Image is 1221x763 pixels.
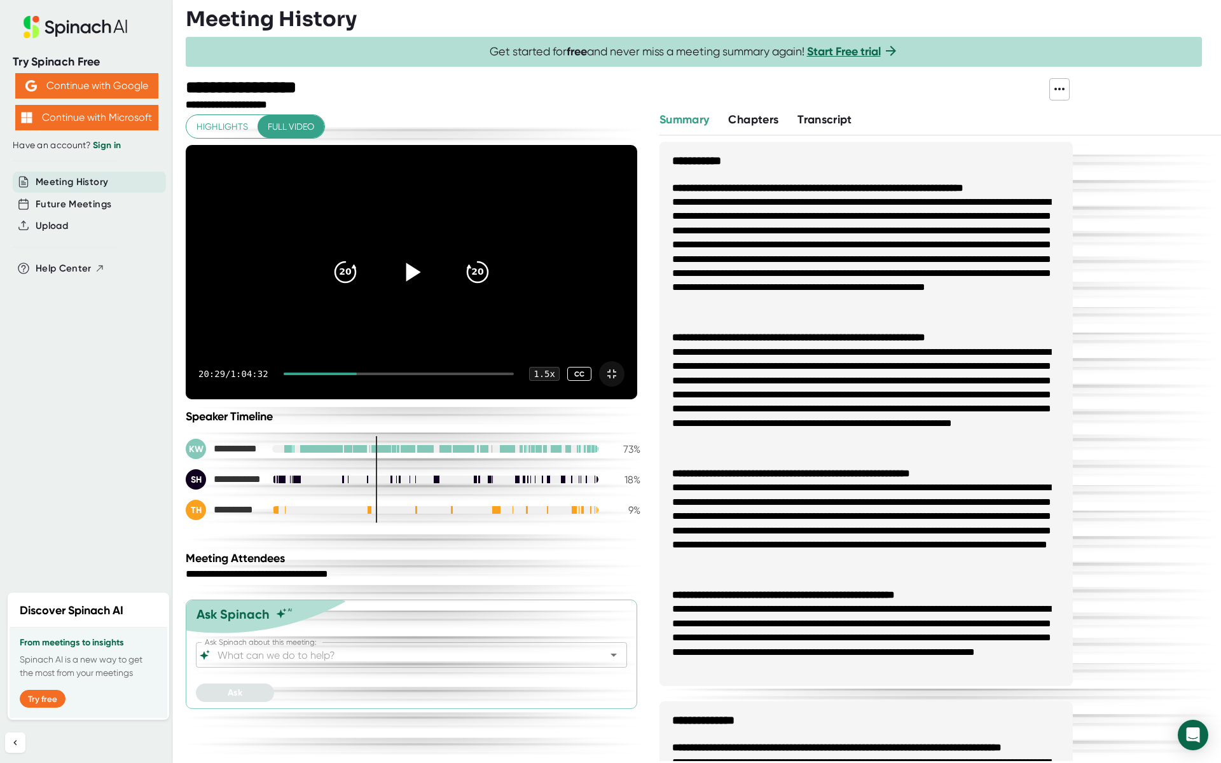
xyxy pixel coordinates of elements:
button: Continue with Microsoft [15,105,158,130]
button: Help Center [36,261,105,276]
input: What can we do to help? [215,646,586,664]
button: Highlights [186,115,258,139]
div: Speaker Timeline [186,409,640,423]
div: Open Intercom Messenger [1178,720,1208,750]
div: Meeting Attendees [186,551,644,565]
a: Sign in [93,140,121,151]
span: Help Center [36,261,92,276]
div: 18 % [609,474,640,486]
span: Highlights [197,119,248,135]
div: Have an account? [13,140,160,151]
div: 20:29 / 1:04:32 [198,369,268,379]
h3: From meetings to insights [20,638,157,648]
p: Spinach AI is a new way to get the most from your meetings [20,653,157,680]
span: Transcript [797,113,852,127]
span: Ask [228,687,242,698]
span: Full video [268,119,314,135]
button: Upload [36,219,68,233]
div: Ask Spinach [197,607,270,622]
img: Aehbyd4JwY73AAAAAElFTkSuQmCC [25,80,37,92]
button: Open [605,646,623,664]
button: Future Meetings [36,197,111,212]
a: Start Free trial [807,45,881,58]
button: Full video [258,115,324,139]
div: Tom Horner [186,500,262,520]
button: Ask [196,684,274,702]
div: KW [186,439,206,459]
span: Summary [659,113,709,127]
button: Try free [20,690,66,708]
button: Chapters [728,111,778,128]
div: TH [186,500,206,520]
b: free [567,45,587,58]
button: Transcript [797,111,852,128]
div: CC [567,367,591,381]
button: Continue with Google [15,73,158,99]
span: Chapters [728,113,778,127]
button: Meeting History [36,175,108,189]
div: SH [186,469,206,490]
div: 73 % [609,443,640,455]
div: 1.5 x [529,367,560,381]
div: Try Spinach Free [13,55,160,69]
span: Get started for and never miss a meeting summary again! [490,45,899,59]
h3: Meeting History [186,7,357,31]
div: 9 % [609,504,640,516]
button: Summary [659,111,709,128]
h2: Discover Spinach AI [20,602,123,619]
